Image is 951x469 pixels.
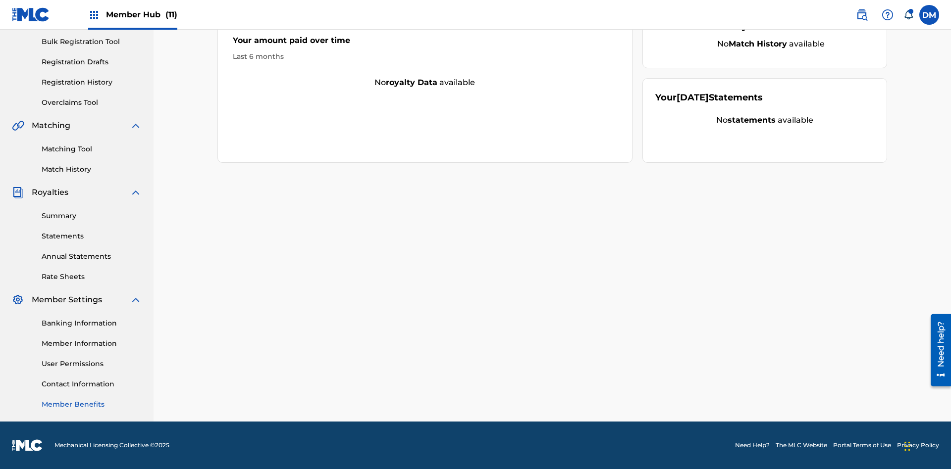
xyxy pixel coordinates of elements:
img: expand [130,187,142,198]
span: (11) [165,10,177,19]
span: [DATE] [677,92,709,103]
a: Overclaims Tool [42,97,142,108]
span: Member Hub [106,9,177,20]
img: Royalties [12,187,24,198]
div: Your amount paid over time [233,35,617,51]
a: Registration Drafts [42,57,142,67]
a: The MLC Website [776,441,827,450]
strong: royalty data [386,78,437,87]
div: Your Statements [655,91,763,104]
a: Public Search [852,5,872,25]
a: Portal Terms of Use [833,441,891,450]
span: Mechanical Licensing Collective © 2025 [54,441,169,450]
a: Registration History [42,77,142,88]
img: expand [130,120,142,132]
span: Matching [32,120,70,132]
div: No available [668,38,875,50]
img: Matching [12,120,24,132]
a: Privacy Policy [897,441,939,450]
a: Matching Tool [42,144,142,154]
span: Member Settings [32,294,102,306]
span: Royalties [32,187,68,198]
strong: Match History [729,39,787,48]
a: Banking Information [42,318,142,328]
img: search [856,9,868,21]
iframe: Resource Center [923,310,951,391]
a: Match History [42,164,142,175]
div: Help [878,5,898,25]
iframe: Chat Widget [901,422,951,469]
div: Notifications [903,10,913,20]
div: User Menu [919,5,939,25]
a: Need Help? [735,441,770,450]
a: Bulk Registration Tool [42,37,142,47]
div: Drag [904,431,910,461]
a: Member Benefits [42,399,142,410]
a: Annual Statements [42,251,142,262]
div: Last 6 months [233,51,617,62]
img: expand [130,294,142,306]
div: No available [655,114,875,126]
a: Summary [42,211,142,221]
img: Member Settings [12,294,24,306]
a: Statements [42,231,142,241]
strong: statements [728,115,776,125]
a: User Permissions [42,359,142,369]
img: Top Rightsholders [88,9,100,21]
a: Rate Sheets [42,272,142,282]
img: MLC Logo [12,7,50,22]
div: No available [218,77,632,89]
a: Contact Information [42,379,142,389]
img: logo [12,439,43,451]
img: help [882,9,894,21]
a: Member Information [42,338,142,349]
